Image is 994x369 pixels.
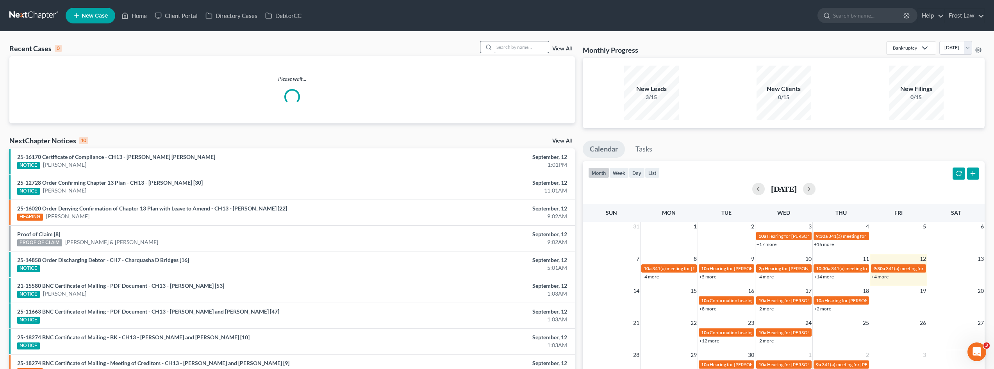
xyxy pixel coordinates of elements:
span: 341(a) meeting for [PERSON_NAME] [886,266,961,271]
span: 27 [977,318,985,328]
a: [PERSON_NAME] [46,212,89,220]
span: 10a [758,233,766,239]
span: 5 [922,222,927,231]
span: 10a [701,362,709,367]
span: 6 [980,222,985,231]
span: Fri [894,209,903,216]
span: Sat [951,209,961,216]
span: Confirmation hearing for [PERSON_NAME] [PERSON_NAME] [710,298,836,303]
span: Hearing for [PERSON_NAME] [765,266,826,271]
a: [PERSON_NAME] & [PERSON_NAME] [65,238,158,246]
button: day [629,168,645,178]
span: 7 [635,254,640,264]
a: DebtorCC [261,9,305,23]
a: Directory Cases [202,9,261,23]
a: [PERSON_NAME] [43,187,86,194]
a: View All [552,138,572,144]
span: 10a [758,330,766,335]
button: month [588,168,609,178]
span: 17 [805,286,812,296]
span: 9:30a [816,233,828,239]
span: 18 [862,286,870,296]
button: week [609,168,629,178]
span: 26 [919,318,927,328]
a: +17 more [757,241,776,247]
div: NOTICE [17,162,40,169]
span: 12 [919,254,927,264]
a: Calendar [583,141,625,158]
span: 23 [747,318,755,328]
span: 2p [758,266,764,271]
span: 10a [701,330,709,335]
a: +4 more [757,274,774,280]
span: Sun [606,209,617,216]
span: Mon [662,209,676,216]
span: 25 [862,318,870,328]
span: 16 [747,286,755,296]
div: 0/15 [889,93,944,101]
div: September, 12 [389,256,567,264]
span: 10a [701,266,709,271]
a: 25-16020 Order Denying Confirmation of Chapter 13 Plan with Leave to Amend - CH13 - [PERSON_NAME]... [17,205,287,212]
div: HEARING [17,214,43,221]
div: 1:03AM [389,290,567,298]
span: 20 [977,286,985,296]
div: PROOF OF CLAIM [17,239,62,246]
a: Tasks [628,141,659,158]
a: 25-16170 Certificate of Compliance - CH13 - [PERSON_NAME] [PERSON_NAME] [17,153,215,160]
iframe: Intercom live chat [967,342,986,361]
a: +2 more [757,338,774,344]
a: 25-12728 Order Confirming Chapter 13 Plan - CH13 - [PERSON_NAME] [30] [17,179,203,186]
a: 21-15580 BNC Certificate of Mailing - PDF Document - CH13 - [PERSON_NAME] [53] [17,282,224,289]
div: Recent Cases [9,44,62,53]
div: 11:01AM [389,187,567,194]
a: +16 more [814,241,834,247]
span: 21 [632,318,640,328]
span: Confirmation hearing for [PERSON_NAME] [710,330,798,335]
div: NOTICE [17,291,40,298]
div: September, 12 [389,359,567,367]
span: 31 [632,222,640,231]
a: 25-11663 BNC Certificate of Mailing - PDF Document - CH13 - [PERSON_NAME] and [PERSON_NAME] [47] [17,308,279,315]
span: 10a [701,298,709,303]
input: Search by name... [494,41,549,53]
a: Home [118,9,151,23]
span: 9a [816,362,821,367]
span: 14 [632,286,640,296]
div: NOTICE [17,317,40,324]
p: Please wait... [9,75,575,83]
a: +4 more [642,274,659,280]
span: 9 [750,254,755,264]
div: 1:03AM [389,341,567,349]
div: September, 12 [389,333,567,341]
div: 1:03AM [389,316,567,323]
a: +8 more [699,306,716,312]
a: +4 more [871,274,889,280]
h3: Monthly Progress [583,45,638,55]
span: 3 [983,342,990,349]
div: September, 12 [389,308,567,316]
h2: [DATE] [771,185,797,193]
div: 3/15 [624,93,679,101]
span: New Case [82,13,108,19]
div: NOTICE [17,188,40,195]
span: 4 [865,222,870,231]
a: Help [918,9,944,23]
a: Client Portal [151,9,202,23]
div: 5:01AM [389,264,567,272]
span: 1 [693,222,698,231]
span: Thu [835,209,847,216]
span: 341(a) meeting for [PERSON_NAME] [831,266,907,271]
span: 30 [747,350,755,360]
span: 10a [758,298,766,303]
a: +12 more [699,338,719,344]
div: Bankruptcy [893,45,917,51]
div: 9:02AM [389,212,567,220]
span: 3 [808,222,812,231]
div: September, 12 [389,153,567,161]
a: [PERSON_NAME] [43,161,86,169]
span: Hearing for [PERSON_NAME] [767,298,828,303]
div: New Leads [624,84,679,93]
a: 25-18274 BNC Certificate of Mailing - BK - CH13 - [PERSON_NAME] and [PERSON_NAME] [10] [17,334,250,340]
span: 341(a) meeting for [PERSON_NAME] [828,233,904,239]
